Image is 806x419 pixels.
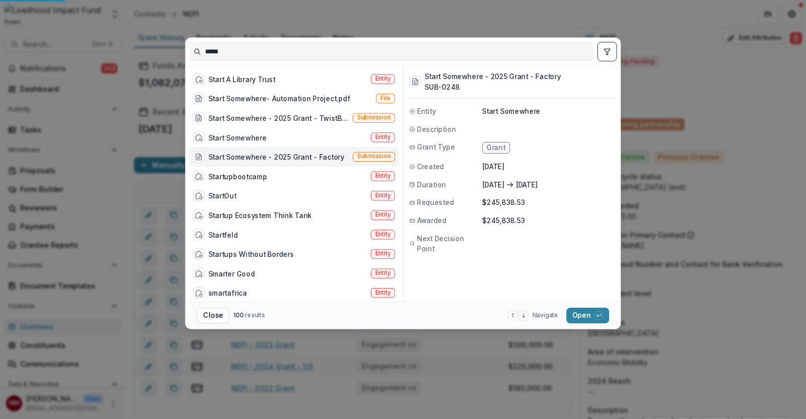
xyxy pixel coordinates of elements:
[245,312,265,319] span: results
[375,290,391,297] span: Entity
[532,311,558,320] span: Navigate
[482,179,504,189] p: [DATE]
[417,216,447,226] span: Awarded
[417,197,454,207] span: Requested
[417,179,446,189] span: Duration
[417,106,436,116] span: Entity
[482,216,615,226] p: $245,838.53
[209,113,349,123] div: Start Somewhere - 2025 Grant - TwistBlock Automation Tool
[209,268,255,278] div: Smarter Good
[209,132,267,143] div: Start Somewhere
[209,211,312,221] div: Startup Ecosystem Think Tank
[209,249,294,259] div: Startups Without Borders
[375,212,391,219] span: Entity
[417,162,444,172] span: Created
[566,308,609,323] button: Open
[516,179,538,189] p: [DATE]
[209,191,237,201] div: StartOut
[417,124,456,134] span: Description
[375,231,391,238] span: Entity
[375,250,391,257] span: Entity
[197,308,230,323] button: Close
[597,42,617,61] button: toggle filters
[417,142,455,152] span: Grant Type
[487,144,506,152] span: Grant
[233,312,243,319] span: 100
[482,197,615,207] p: $245,838.53
[209,74,276,84] div: Start A Library Trust
[375,192,391,199] span: Entity
[482,162,615,172] p: [DATE]
[375,134,391,141] span: Entity
[425,82,561,92] h3: SUB-0248
[375,173,391,180] span: Entity
[357,153,391,160] span: Submission
[209,152,345,162] div: Start Somewhere - 2025 Grant - Factory
[375,76,391,83] span: Entity
[482,106,615,116] p: Start Somewhere
[425,72,561,82] h3: Start Somewhere - 2025 Grant - Factory
[209,230,238,240] div: Startfeld
[209,288,247,298] div: smartafrica
[375,270,391,277] span: Entity
[209,171,267,181] div: Startupbootcamp
[381,95,391,102] span: File
[417,233,482,254] span: Next Decision Point
[209,94,351,104] div: Start Somewhere- Automation Project.pdf
[357,114,391,121] span: Submission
